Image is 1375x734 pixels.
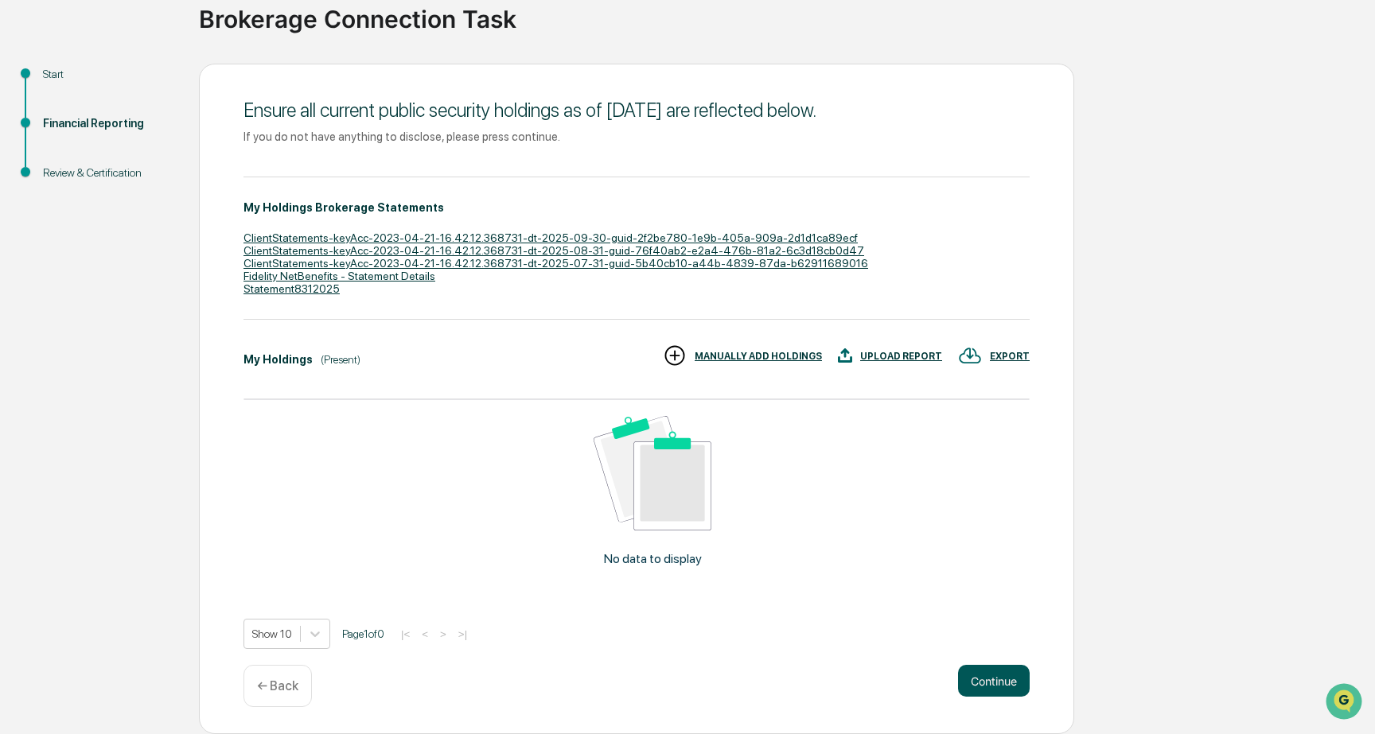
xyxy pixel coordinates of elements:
[257,678,298,693] p: ← Back
[32,231,100,247] span: Data Lookup
[594,416,711,531] img: No data
[109,194,204,223] a: 🗄️Attestations
[958,665,1030,697] button: Continue
[663,344,687,367] img: MANUALLY ADD HOLDINGS
[321,353,360,366] div: (Present)
[243,201,444,214] div: My Holdings Brokerage Statements
[112,269,193,282] a: Powered byPylon
[417,627,433,641] button: <
[271,126,290,146] button: Start new chat
[43,115,173,132] div: Financial Reporting
[10,194,109,223] a: 🖐️Preclearance
[838,344,852,367] img: UPLOAD REPORT
[243,99,1030,122] div: Ensure all current public security holdings as of [DATE] are reflected below.
[131,200,197,216] span: Attestations
[695,351,822,362] div: MANUALLY ADD HOLDINGS
[43,66,173,83] div: Start
[435,627,451,641] button: >
[243,282,1030,295] div: Statement8312025
[54,138,201,150] div: We're available if you need us!
[16,33,290,59] p: How can we help?
[860,351,942,362] div: UPLOAD REPORT
[990,351,1030,362] div: EXPORT
[243,353,313,366] div: My Holdings
[16,122,45,150] img: 1746055101610-c473b297-6a78-478c-a979-82029cc54cd1
[16,232,29,245] div: 🔎
[604,551,702,566] p: No data to display
[243,231,1030,244] div: ClientStatements-keyAcc-2023-04-21-16.42.12.368731-dt-2025-09-30-guid-2f2be780-1e9b-405a-909a-2d1...
[243,270,1030,282] div: Fidelity NetBenefits - Statement Details
[10,224,107,253] a: 🔎Data Lookup
[115,202,128,215] div: 🗄️
[1324,682,1367,724] iframe: Open customer support
[32,200,103,216] span: Preclearance
[396,627,415,641] button: |<
[158,270,193,282] span: Pylon
[43,165,173,181] div: Review & Certification
[243,244,1030,257] div: ClientStatements-keyAcc-2023-04-21-16.42.12.368731-dt-2025-08-31-guid-76f40ab2-e2a4-476b-81a2-6c3...
[54,122,261,138] div: Start new chat
[243,130,1030,143] div: If you do not have anything to disclose, please press continue.
[342,627,384,640] span: Page 1 of 0
[958,344,982,367] img: EXPORT
[243,257,1030,270] div: ClientStatements-keyAcc-2023-04-21-16.42.12.368731-dt-2025-07-31-guid-5b40cb10-a44b-4839-87da-b62...
[454,627,472,641] button: >|
[16,202,29,215] div: 🖐️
